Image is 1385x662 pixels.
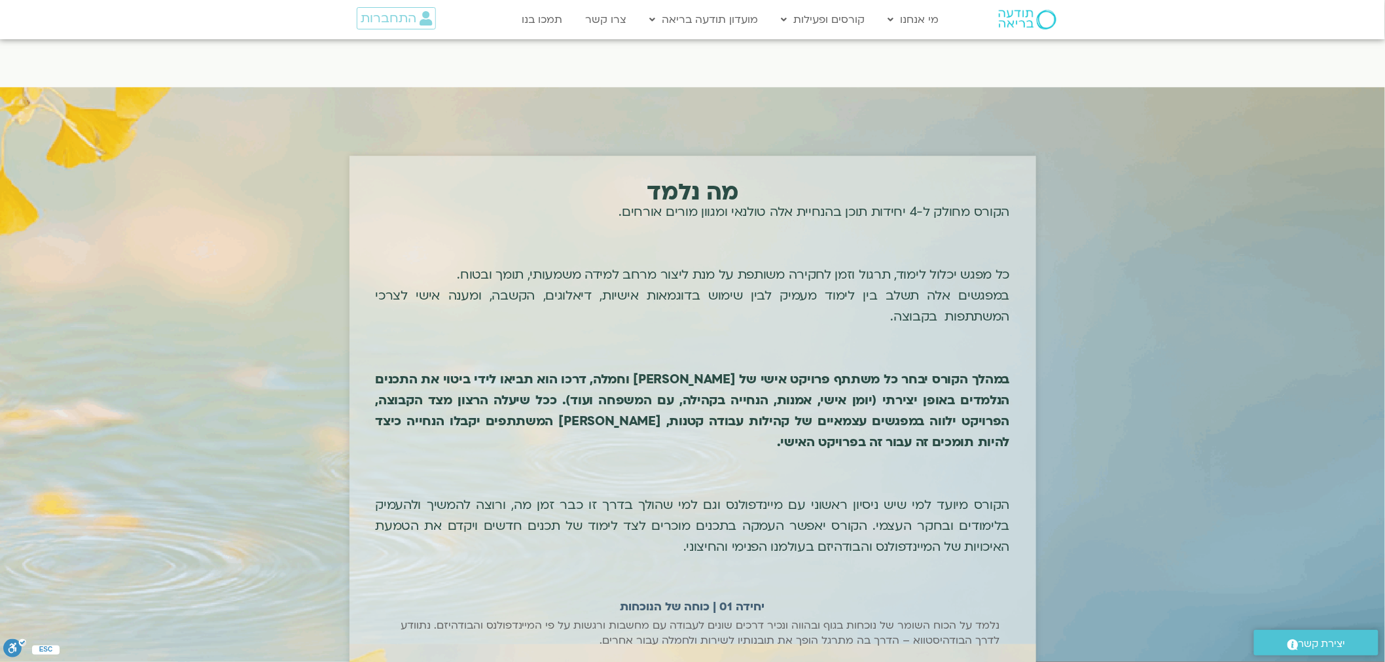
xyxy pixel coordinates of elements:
[385,618,1000,648] p: נלמד על הכוח השומר של נוכחות בגוף ובהווה ונכיר דרכים שונים לעבודה עם מחשבות ורגשות על פי המיינדפו...
[621,596,765,618] h2: יחידה 01 | כוחה של הנוכחות
[516,7,569,32] a: תמכו בנו
[376,201,1010,557] p: במפגשים אלה תשלב בין לימוד מעמיק לבין שימוש בדוגמאות אישיות, דיאלוגים, הקשבה, ומענה אישי לצרכי המ...
[999,10,1056,29] img: תודעה בריאה
[457,203,1009,283] span: הקורס מחולק ל-4 יחידות תוכן בהנחיית אלה טולנאי ומגוון מורים אורחים. כל מפגש יכלול לימוד, תרגול וז...
[376,371,1010,451] b: במהלך הקורס יבחר כל משתתף פרויקט אישי של [PERSON_NAME] וחמלה, דרכו הוא תביאו לידי ביטוי את התכנים...
[882,7,946,32] a: מי אנחנו
[1299,635,1346,653] span: יצירת קשר
[357,7,436,29] a: התחברות
[579,7,634,32] a: צרו קשר
[643,7,765,32] a: מועדון תודעה בריאה
[1254,630,1378,655] a: יצירת קשר
[376,182,1010,203] h1: מה נלמד
[775,7,872,32] a: קורסים ופעילות
[361,11,416,26] span: התחברות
